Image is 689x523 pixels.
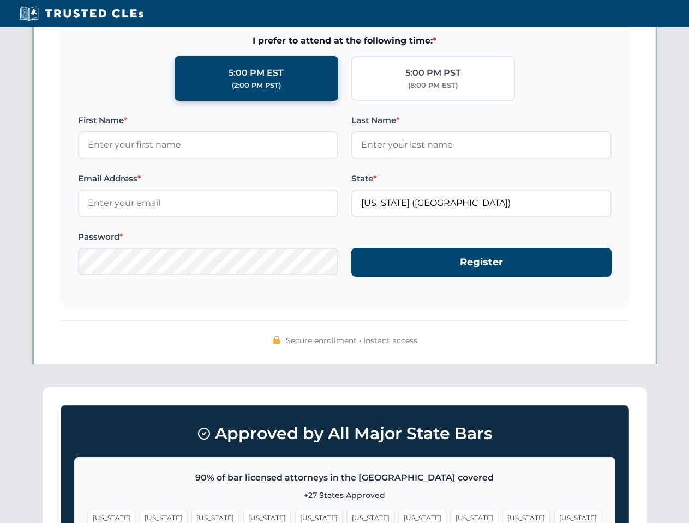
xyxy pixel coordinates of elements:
[74,419,615,448] h3: Approved by All Major State Bars
[408,80,458,91] div: (8:00 PM EST)
[351,114,612,127] label: Last Name
[78,172,338,185] label: Email Address
[351,172,612,185] label: State
[78,131,338,159] input: Enter your first name
[232,80,281,91] div: (2:00 PM PST)
[229,66,284,80] div: 5:00 PM EST
[351,248,612,277] button: Register
[88,471,602,485] p: 90% of bar licensed attorneys in the [GEOGRAPHIC_DATA] covered
[78,34,612,48] span: I prefer to attend at the following time:
[78,230,338,244] label: Password
[351,131,612,159] input: Enter your last name
[78,190,338,217] input: Enter your email
[286,335,417,346] span: Secure enrollment • Instant access
[88,489,602,501] p: +27 States Approved
[16,5,147,22] img: Trusted CLEs
[351,190,612,217] input: Florida (FL)
[405,66,461,80] div: 5:00 PM PST
[78,114,338,127] label: First Name
[272,336,281,344] img: 🔒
